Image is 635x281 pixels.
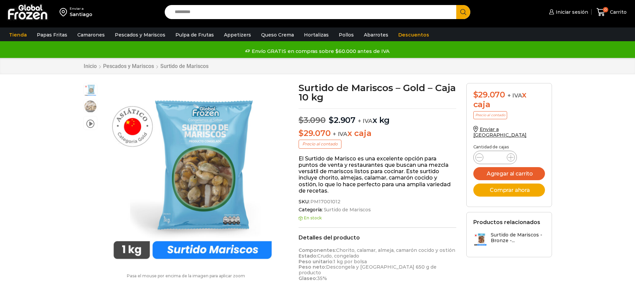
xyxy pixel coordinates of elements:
a: Descuentos [395,28,432,41]
strong: Peso unitario: [299,259,333,265]
span: surtido-gold [84,83,97,97]
strong: Peso neto: [299,264,326,270]
div: Santiago [70,11,92,18]
a: Pescados y Mariscos [103,63,154,69]
a: Surtido de Mariscos [323,207,371,213]
a: Inicio [83,63,97,69]
strong: Componentes: [299,247,336,253]
bdi: 29.070 [473,90,505,99]
h1: Surtido de Mariscos – Gold – Caja 10 kg [299,83,456,102]
nav: Breadcrumb [83,63,209,69]
span: $ [473,90,478,99]
bdi: 3.090 [299,115,326,125]
span: Iniciar sesión [554,9,588,15]
a: Surtido de Mariscos [160,63,209,69]
a: Queso Crema [258,28,297,41]
p: x kg [299,109,456,125]
span: 0 [603,7,608,12]
a: Camarones [74,28,108,41]
strong: Estado: [299,253,317,259]
span: + IVA [333,131,347,137]
p: Pasa el mouse por encima de la imagen para aplicar zoom [83,274,289,278]
h2: Productos relacionados [473,219,540,225]
span: $ [299,115,304,125]
a: Pollos [335,28,357,41]
div: x caja [473,90,545,110]
p: x caja [299,129,456,138]
input: Product quantity [489,153,501,162]
p: Precio al contado [473,111,507,119]
p: El Surtido de Marisco es una excelente opción para puntos de venta y restaurantes que buscan una ... [299,155,456,194]
p: Cantidad de cajas [473,145,545,149]
span: $ [329,115,334,125]
a: Hortalizas [301,28,332,41]
button: Comprar ahora [473,184,545,197]
a: Iniciar sesión [547,5,588,19]
a: Papas Fritas [33,28,71,41]
span: Carrito [608,9,627,15]
button: Agregar al carrito [473,167,545,180]
span: $ [299,128,304,138]
a: Enviar a [GEOGRAPHIC_DATA] [473,126,527,138]
a: Tienda [6,28,30,41]
a: 0 Carrito [595,4,628,20]
bdi: 29.070 [299,128,330,138]
a: Abarrotes [361,28,392,41]
span: PM17001012 [309,199,340,205]
a: Appetizers [221,28,254,41]
a: Pulpa de Frutas [172,28,217,41]
p: En stock [299,216,456,220]
bdi: 2.907 [329,115,355,125]
span: + IVA [507,92,522,99]
span: SKU: [299,199,456,205]
span: + IVA [358,118,373,124]
img: address-field-icon.svg [60,6,70,18]
div: Enviar a [70,6,92,11]
h2: Detalles del producto [299,234,456,241]
button: Search button [456,5,470,19]
p: Precio al contado [299,140,341,148]
a: Surtido de Mariscos - Bronze -... [473,232,545,247]
span: Categoría: [299,207,456,213]
h3: Surtido de Mariscos - Bronze -... [491,232,545,243]
a: Pescados y Mariscos [111,28,169,41]
span: surtido de marisco gold [84,100,97,113]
